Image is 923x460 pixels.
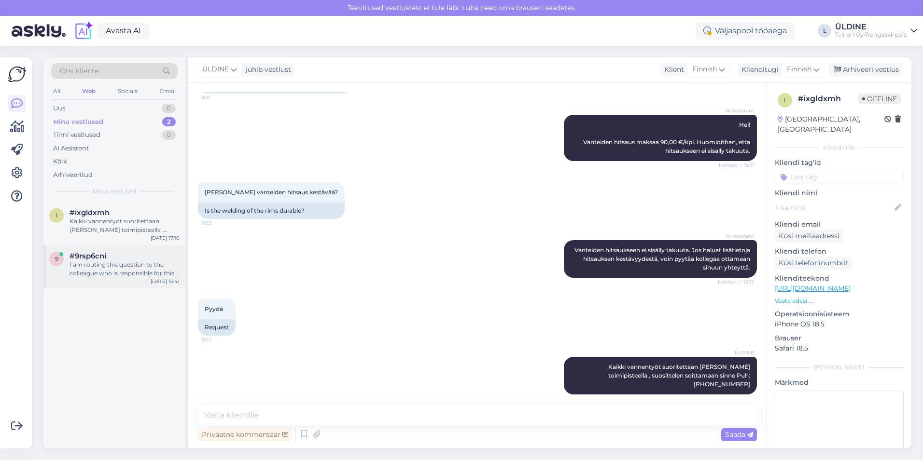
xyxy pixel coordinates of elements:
span: 16:11 [201,94,237,101]
span: i [56,212,57,219]
span: Nähtud ✓ 16:11 [718,162,754,169]
p: Kliendi telefon [775,246,904,257]
p: Kliendi nimi [775,188,904,198]
div: Socials [116,85,140,97]
span: Finnish [787,64,811,75]
div: Kõik [53,157,67,166]
span: #9rsp6cni [70,252,106,260]
div: ÜLDINE [835,23,907,31]
span: 17:10 [718,395,754,402]
p: Klienditeekond [775,273,904,284]
span: AI Assistent [718,232,754,240]
p: Vaata edasi ... [775,297,904,305]
p: Kliendi email [775,219,904,230]
input: Lisa nimi [775,203,893,213]
span: i [784,96,786,104]
div: L [818,24,831,38]
div: [GEOGRAPHIC_DATA], [GEOGRAPHIC_DATA] [778,114,884,135]
span: 16:12 [201,219,237,227]
div: Arhiveeri vestlus [828,63,903,76]
p: Operatsioonisüsteem [775,309,904,319]
p: Safari 18.5 [775,343,904,353]
p: Märkmed [775,378,904,388]
span: Nähtud ✓ 16:12 [718,278,754,285]
div: All [51,85,62,97]
a: Avasta AI [98,23,149,39]
div: [DATE] 15:41 [151,278,180,285]
div: Email [157,85,178,97]
span: Kaikki vannentyöt suoritettaan [PERSON_NAME] toimipisteella , suosittelen soittamaan sinne Puh: [... [608,363,752,388]
div: Väljaspool tööaega [696,22,795,40]
div: Küsi meiliaadressi [775,230,843,243]
div: Minu vestlused [53,117,103,127]
div: 2 [162,117,176,127]
span: Minu vestlused [93,187,136,196]
div: Teinari Oy/Rengaskirppis [835,31,907,39]
div: 0 [162,104,176,113]
span: Pyydä [205,305,223,312]
div: I am routing this question to the colleague who is responsible for this topic. The reply might ta... [70,260,180,278]
p: iPhone OS 18.5 [775,319,904,329]
span: ÜLDINE [202,64,229,75]
a: ÜLDINETeinari Oy/Rengaskirppis [835,23,917,39]
div: [DATE] 17:10 [151,234,180,242]
p: Brauser [775,333,904,343]
span: ÜLDINE [718,349,754,356]
a: [URL][DOMAIN_NAME] [775,284,851,293]
p: Kliendi tag'id [775,158,904,168]
span: AI Assistent [718,107,754,114]
span: #ixgldxmh [70,208,110,217]
span: 16:12 [201,336,237,343]
img: Askly Logo [8,65,26,83]
span: Finnish [692,64,717,75]
span: Saada [725,430,753,439]
div: Is the welding of the rims durable? [198,203,345,219]
div: Tiimi vestlused [53,130,100,140]
div: Privaatne kommentaar [198,428,292,441]
span: Otsi kliente [60,66,98,76]
div: Web [80,85,98,97]
div: Uus [53,104,65,113]
div: Kaikki vannentyöt suoritettaan [PERSON_NAME] toimipisteella , suosittelen soittamaan sinne Puh: [... [70,217,180,234]
div: [PERSON_NAME] [775,363,904,372]
div: Kliendi info [775,143,904,152]
div: # ixgldxmh [798,93,858,105]
div: AI Assistent [53,144,89,153]
div: Klient [660,65,684,75]
div: 0 [162,130,176,140]
div: Arhiveeritud [53,170,93,180]
span: [PERSON_NAME] vanteiden hitsaus kestävää? [205,189,338,196]
span: Vanteiden hitsaukseen ei sisälly takuuta. Jos haluat lisätietoja hitsauksen kestävyydestä, voin p... [574,246,752,271]
div: Küsi telefoninumbrit [775,257,853,270]
input: Lisa tag [775,170,904,184]
div: Request [198,319,236,336]
div: juhib vestlust [242,65,291,75]
div: Klienditugi [738,65,779,75]
img: explore-ai [73,21,94,41]
span: 9 [55,255,58,262]
span: Offline [858,94,901,104]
